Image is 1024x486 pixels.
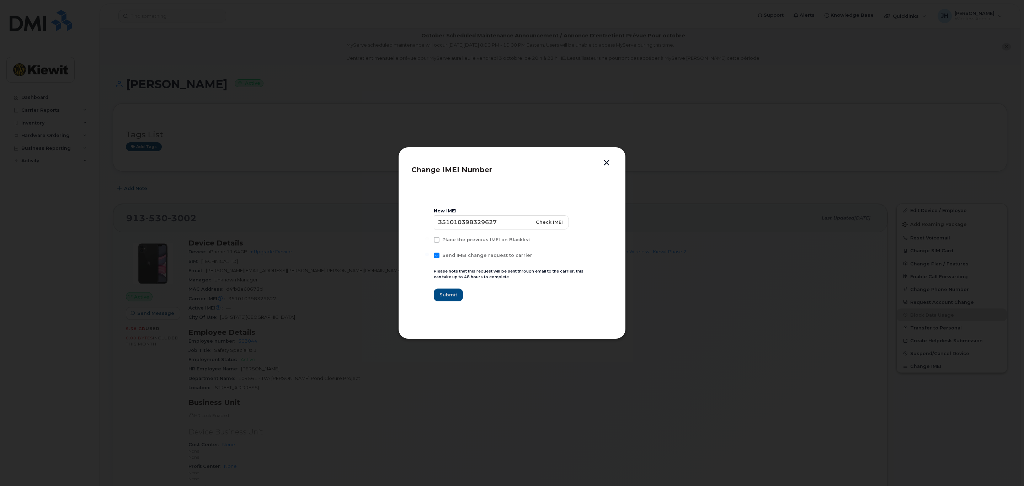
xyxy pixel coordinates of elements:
button: Check IMEI [530,215,569,229]
iframe: Messenger Launcher [993,455,1019,481]
span: Send IMEI change request to carrier [442,253,532,258]
input: Place the previous IMEI on Blacklist [425,237,429,241]
small: Please note that this request will be sent through email to the carrier, this can take up to 48 h... [434,269,583,280]
span: Place the previous IMEI on Blacklist [442,237,530,242]
div: New IMEI [434,208,590,214]
input: Send IMEI change request to carrier [425,253,429,256]
button: Submit [434,289,463,301]
span: Change IMEI Number [411,165,492,174]
span: Submit [439,291,457,298]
